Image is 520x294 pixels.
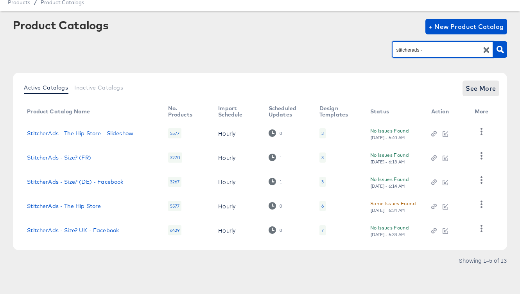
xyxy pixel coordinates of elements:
span: Active Catalogs [24,84,68,91]
div: 3267 [168,177,182,187]
div: 3 [321,130,324,136]
th: Action [425,102,468,121]
td: Hourly [212,145,262,170]
div: 1 [279,155,282,160]
div: 7 [321,227,324,233]
td: Hourly [212,194,262,218]
a: StitcherAds - Size? (FR) [27,154,91,161]
th: Status [364,102,425,121]
button: Some Issues Found[DATE] - 6:34 AM [370,199,416,213]
a: StitcherAds - Size? UK - Facebook [27,227,119,233]
div: 0 [269,202,282,210]
div: 0 [279,228,282,233]
div: 0 [279,203,282,209]
div: 3 [319,152,326,163]
span: + New Product Catalog [429,21,504,32]
div: 0 [269,129,282,137]
div: Import Schedule [218,105,253,118]
div: Product Catalog Name [27,108,90,115]
button: See More [463,81,499,96]
div: 1 [269,178,282,185]
a: StitcherAds - Size? (DE) - Facebook [27,179,123,185]
div: 3 [319,177,326,187]
div: [DATE] - 6:34 AM [370,208,405,213]
div: 3 [321,154,324,161]
div: Some Issues Found [370,199,416,208]
div: 6 [319,201,326,211]
div: 3 [319,128,326,138]
th: More [468,102,498,121]
div: 0 [279,131,282,136]
a: StitcherAds - The Hip Store - Slideshow [27,130,133,136]
div: No. Products [168,105,203,118]
div: 1 [279,179,282,185]
div: Design Templates [319,105,355,118]
span: Inactive Catalogs [74,84,123,91]
div: 3 [321,179,324,185]
div: 5577 [168,128,182,138]
div: 5577 [168,201,182,211]
a: StitcherAds - The Hip Store [27,203,101,209]
div: 6 [321,203,324,209]
td: Hourly [212,218,262,242]
input: Search Product Catalogs [395,45,478,54]
span: See More [466,83,496,94]
td: Hourly [212,170,262,194]
div: 0 [269,226,282,234]
div: 6429 [168,225,182,235]
div: 3270 [168,152,183,163]
div: Product Catalogs [13,19,108,31]
div: 1 [269,154,282,161]
div: Showing 1–5 of 13 [459,258,507,263]
div: 7 [319,225,326,235]
div: Scheduled Updates [269,105,304,118]
button: + New Product Catalog [425,19,507,34]
td: Hourly [212,121,262,145]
